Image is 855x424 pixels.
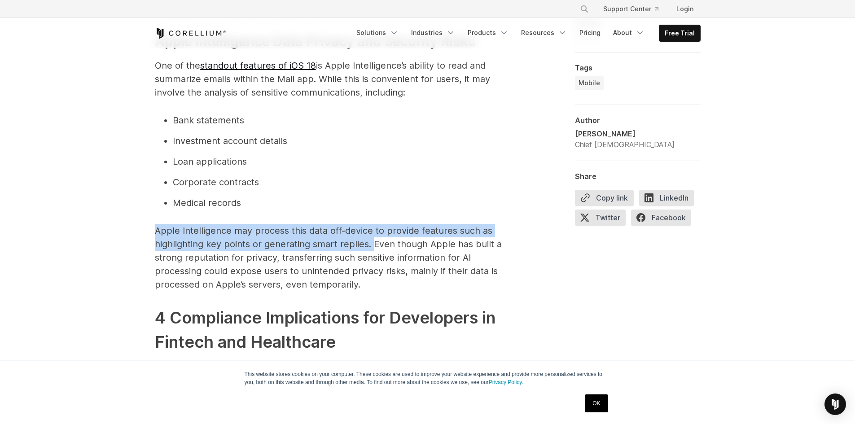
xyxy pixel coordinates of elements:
span: Mobile [579,79,600,87]
span: LinkedIn [639,190,694,206]
p: This website stores cookies on your computer. These cookies are used to improve your website expe... [245,370,611,386]
span: Corporate contracts [173,177,259,188]
span: Twitter [575,210,626,226]
a: Resources [516,25,572,41]
a: Mobile [575,76,604,90]
a: OK [585,394,608,412]
a: Free Trial [659,25,700,41]
a: Twitter [575,210,631,229]
a: LinkedIn [639,190,699,210]
a: Login [669,1,701,17]
p: One of the is Apple Intelligence’s ability to read and summarize emails within the Mail app. Whil... [155,59,514,99]
a: Solutions [351,25,404,41]
a: About [608,25,650,41]
a: Privacy Policy. [489,379,523,385]
div: Chief [DEMOGRAPHIC_DATA] [575,139,675,150]
span: Investment account details [173,136,287,146]
button: Copy link [575,190,634,206]
span: Bank statements [173,115,244,126]
span: Facebook [631,210,691,226]
div: Share [575,172,701,181]
button: Search [576,1,592,17]
a: standout features of iOS 18 [200,60,316,71]
div: Author [575,116,701,125]
span: Loan applications [173,156,247,167]
p: Apple Intelligence may process this data off-device to provide features such as highlighting key ... [155,224,514,291]
a: Products [462,25,514,41]
a: Industries [406,25,460,41]
a: Facebook [631,210,697,229]
span: Medical records [173,197,241,208]
a: Corellium Home [155,28,226,39]
div: Navigation Menu [351,25,701,42]
div: Open Intercom Messenger [824,393,846,415]
a: Pricing [574,25,606,41]
div: Navigation Menu [569,1,701,17]
div: Tags [575,63,701,72]
div: [PERSON_NAME] [575,128,675,139]
a: Support Center [596,1,666,17]
h2: 4 Compliance Implications for Developers in Fintech and Healthcare [155,306,514,354]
